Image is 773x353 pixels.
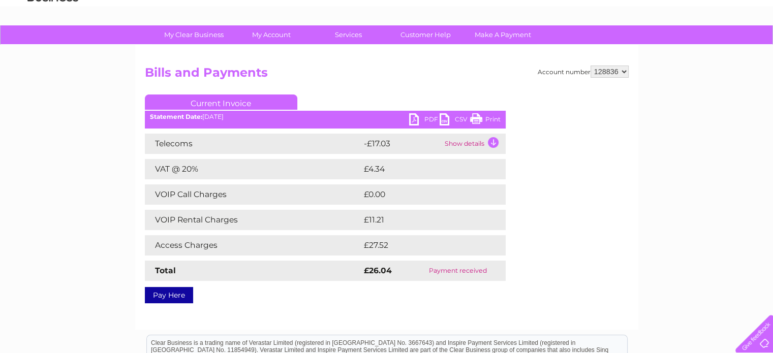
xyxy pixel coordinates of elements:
strong: Total [155,266,176,275]
td: £11.21 [361,210,482,230]
a: Print [470,113,501,128]
a: Telecoms [648,43,678,51]
td: Show details [442,134,506,154]
a: Current Invoice [145,94,297,110]
strong: £26.04 [364,266,392,275]
a: Customer Help [384,25,468,44]
div: Account number [538,66,629,78]
a: My Account [229,25,313,44]
a: PDF [409,113,440,128]
td: VAT @ 20% [145,159,361,179]
a: Make A Payment [461,25,545,44]
a: Contact [705,43,730,51]
a: Pay Here [145,287,193,303]
a: My Clear Business [152,25,236,44]
a: 0333 014 3131 [581,5,652,18]
div: [DATE] [145,113,506,120]
a: Log out [739,43,763,51]
td: £4.34 [361,159,482,179]
a: CSV [440,113,470,128]
td: Payment received [411,261,505,281]
a: Blog [685,43,699,51]
div: Clear Business is a trading name of Verastar Limited (registered in [GEOGRAPHIC_DATA] No. 3667643... [147,6,627,49]
img: logo.png [27,26,79,57]
td: Access Charges [145,235,361,255]
td: £0.00 [361,184,482,205]
td: VOIP Call Charges [145,184,361,205]
td: £27.52 [361,235,484,255]
td: -£17.03 [361,134,442,154]
a: Services [306,25,390,44]
a: Water [594,43,613,51]
a: Energy [620,43,642,51]
td: VOIP Rental Charges [145,210,361,230]
td: Telecoms [145,134,361,154]
h2: Bills and Payments [145,66,629,85]
b: Statement Date: [150,113,202,120]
